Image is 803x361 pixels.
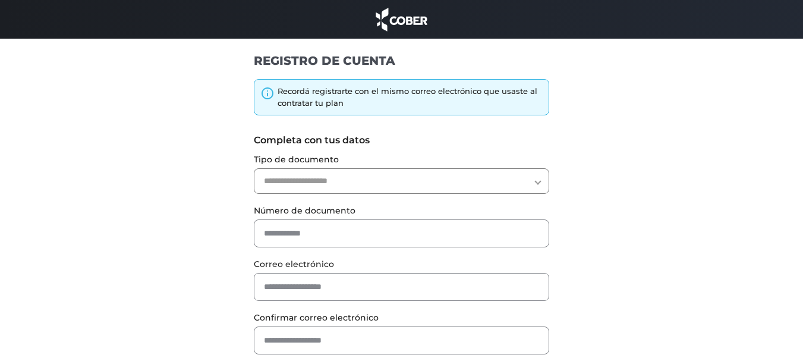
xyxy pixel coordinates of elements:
[254,205,549,217] label: Número de documento
[373,6,431,33] img: cober_marca.png
[254,133,549,147] label: Completa con tus datos
[254,153,549,166] label: Tipo de documento
[254,312,549,324] label: Confirmar correo electrónico
[254,258,549,271] label: Correo electrónico
[278,86,543,109] div: Recordá registrarte con el mismo correo electrónico que usaste al contratar tu plan
[254,53,549,68] h1: REGISTRO DE CUENTA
